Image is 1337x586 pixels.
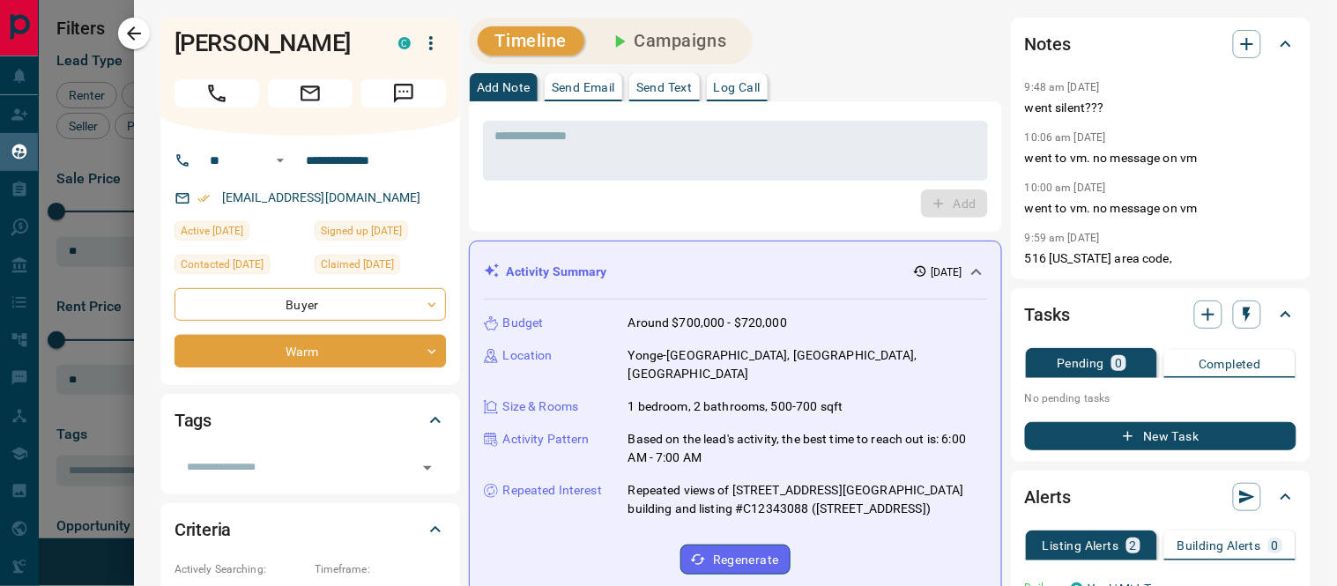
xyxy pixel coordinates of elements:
[175,406,212,434] h2: Tags
[1025,81,1100,93] p: 9:48 am [DATE]
[321,222,402,240] span: Signed up [DATE]
[591,26,744,56] button: Campaigns
[175,335,446,367] div: Warm
[175,516,232,544] h2: Criteria
[181,256,264,273] span: Contacted [DATE]
[1199,358,1261,370] p: Completed
[175,29,372,57] h1: [PERSON_NAME]
[1043,539,1119,552] p: Listing Alerts
[398,37,411,49] div: condos.ca
[197,192,210,204] svg: Email Verified
[321,256,394,273] span: Claimed [DATE]
[1115,357,1122,369] p: 0
[1025,293,1296,336] div: Tasks
[1025,99,1296,117] p: went silent???
[361,79,446,108] span: Message
[1025,182,1106,194] p: 10:00 am [DATE]
[1025,149,1296,167] p: went to vm. no message on vm
[477,81,531,93] p: Add Note
[1025,23,1296,65] div: Notes
[503,346,553,365] p: Location
[270,150,291,171] button: Open
[175,79,259,108] span: Call
[628,430,987,467] p: Based on the lead's activity, the best time to reach out is: 6:00 AM - 7:00 AM
[503,481,602,500] p: Repeated Interest
[1025,199,1296,218] p: went to vm. no message on vm
[1057,357,1104,369] p: Pending
[628,481,987,518] p: Repeated views of [STREET_ADDRESS][GEOGRAPHIC_DATA] building and listing #C12343088 ([STREET_ADDR...
[175,561,306,577] p: Actively Searching:
[484,256,987,288] div: Activity Summary[DATE]
[1025,422,1296,450] button: New Task
[222,190,421,204] a: [EMAIL_ADDRESS][DOMAIN_NAME]
[478,26,585,56] button: Timeline
[181,222,243,240] span: Active [DATE]
[1025,385,1296,412] p: No pending tasks
[175,221,306,246] div: Fri Sep 05 2025
[1130,539,1137,552] p: 2
[1025,249,1296,268] p: 516 [US_STATE] area code,
[175,399,446,441] div: Tags
[1025,131,1106,144] p: 10:06 am [DATE]
[931,264,962,280] p: [DATE]
[503,314,544,332] p: Budget
[503,397,579,416] p: Size & Rooms
[175,288,446,321] div: Buyer
[1025,232,1100,244] p: 9:59 am [DATE]
[1025,483,1071,511] h2: Alerts
[268,79,353,108] span: Email
[315,221,446,246] div: Fri Sep 05 2025
[680,545,791,575] button: Regenerate
[1272,539,1279,552] p: 0
[1177,539,1261,552] p: Building Alerts
[315,561,446,577] p: Timeframe:
[175,255,306,279] div: Tue Sep 09 2025
[628,346,987,383] p: Yonge-[GEOGRAPHIC_DATA], [GEOGRAPHIC_DATA], [GEOGRAPHIC_DATA]
[503,430,590,449] p: Activity Pattern
[415,456,440,480] button: Open
[628,314,787,332] p: Around $700,000 - $720,000
[714,81,761,93] p: Log Call
[552,81,615,93] p: Send Email
[1025,30,1071,58] h2: Notes
[1025,476,1296,518] div: Alerts
[1025,300,1070,329] h2: Tasks
[315,255,446,279] div: Fri Sep 05 2025
[507,263,607,281] p: Activity Summary
[628,397,843,416] p: 1 bedroom, 2 bathrooms, 500-700 sqft
[175,508,446,551] div: Criteria
[636,81,693,93] p: Send Text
